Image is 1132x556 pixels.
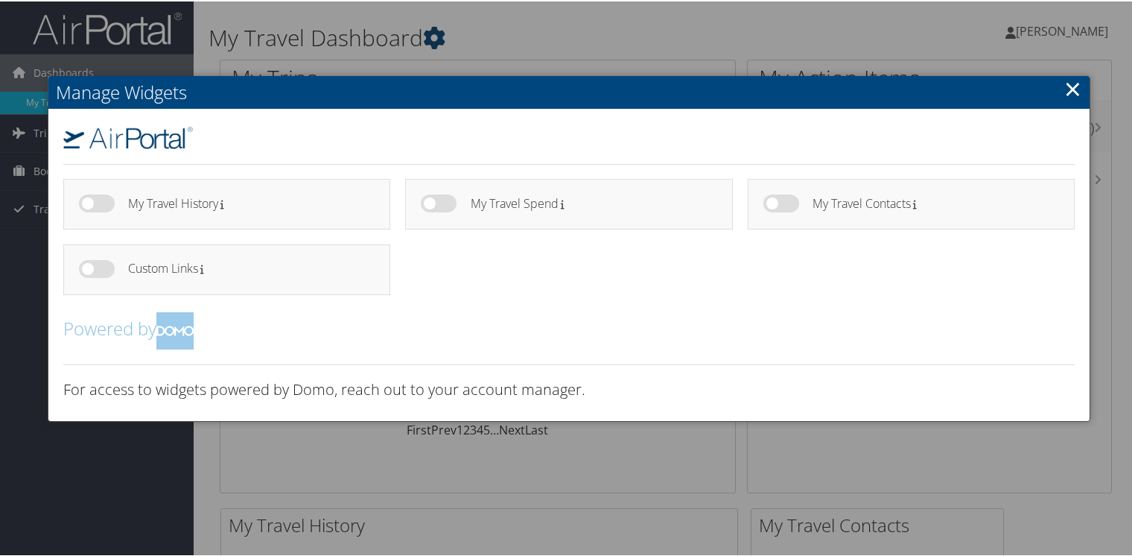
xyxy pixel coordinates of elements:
h3: For access to widgets powered by Domo, reach out to your account manager. [63,378,1075,399]
a: Close [1064,72,1081,102]
img: domo-logo.png [156,311,194,348]
h4: Custom Links [128,261,363,274]
h4: My Travel Contacts [813,196,1048,209]
h4: My Travel Spend [471,196,706,209]
img: airportal-logo.png [63,125,193,148]
h2: Powered by [63,311,1075,348]
h4: My Travel History [128,196,363,209]
h2: Manage Widgets [48,75,1090,107]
